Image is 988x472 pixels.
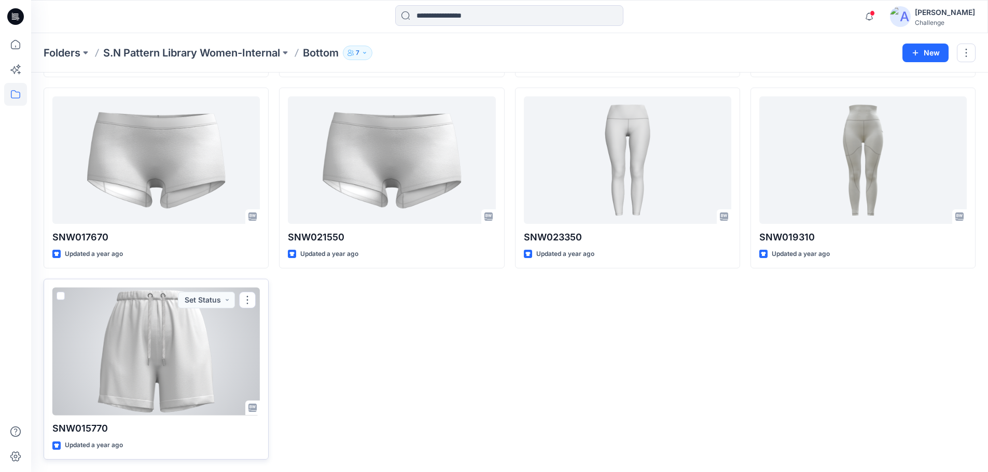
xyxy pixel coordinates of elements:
p: SNW015770 [52,421,260,436]
p: Updated a year ago [300,249,358,260]
a: SNW015770 [52,288,260,416]
a: S.N Pattern Library Women-Internal [103,46,280,60]
p: Bottom [303,46,339,60]
p: Updated a year ago [65,249,123,260]
img: avatar [890,6,911,27]
p: SNW023350 [524,230,731,245]
p: 7 [356,47,359,59]
button: 7 [343,46,372,60]
a: SNW017670 [52,96,260,224]
div: [PERSON_NAME] [915,6,975,19]
div: Challenge [915,19,975,26]
p: Updated a year ago [772,249,830,260]
a: SNW021550 [288,96,495,224]
a: Folders [44,46,80,60]
p: SNW019310 [759,230,967,245]
a: SNW023350 [524,96,731,224]
p: Updated a year ago [536,249,594,260]
p: Updated a year ago [65,440,123,451]
a: SNW019310 [759,96,967,224]
p: SNW017670 [52,230,260,245]
p: SNW021550 [288,230,495,245]
button: New [902,44,949,62]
